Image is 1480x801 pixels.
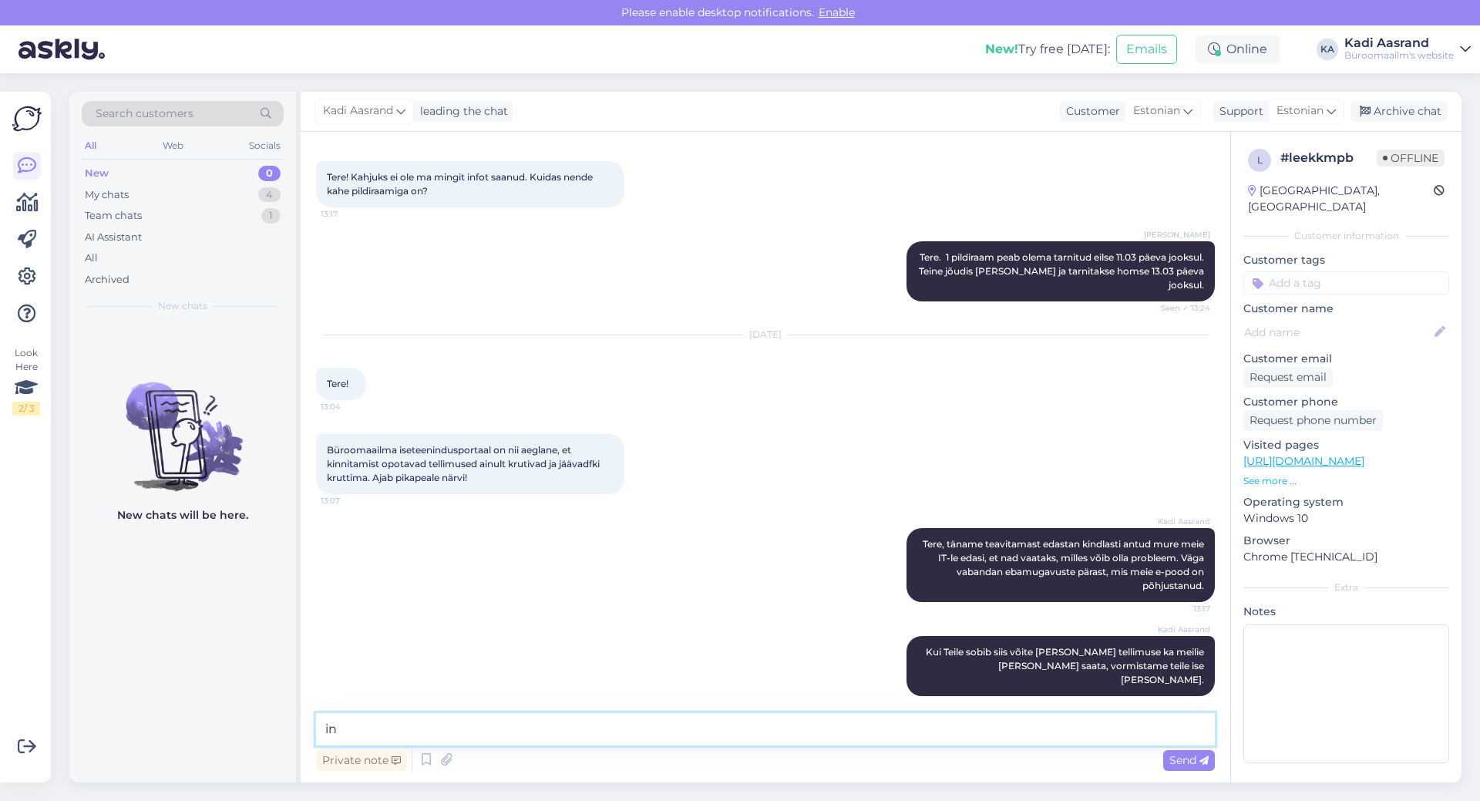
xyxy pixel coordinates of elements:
div: Private note [316,750,407,771]
p: Visited pages [1243,437,1449,453]
div: Büroomaailm's website [1344,49,1454,62]
p: Customer name [1243,301,1449,317]
span: Kadi Aasrand [1152,624,1210,635]
span: l [1257,154,1263,166]
input: Add name [1244,324,1431,341]
p: Customer email [1243,351,1449,367]
b: New! [985,42,1018,56]
span: Send [1169,753,1209,767]
span: Search customers [96,106,193,122]
div: [DATE] [316,328,1215,342]
img: No chats [69,355,296,493]
a: [URL][DOMAIN_NAME] [1243,454,1364,468]
div: 2 / 3 [12,402,40,416]
div: 0 [258,166,281,181]
span: Tere. 1 pildiraam peab olema tarnitud eilse 11.03 päeva jooksul. Teine jõudis [PERSON_NAME] ja ta... [919,251,1206,291]
img: Askly Logo [12,104,42,133]
p: See more ... [1243,474,1449,488]
div: # leekkmpb [1280,149,1377,167]
div: Team chats [85,208,142,224]
p: Browser [1243,533,1449,549]
span: Seen ✓ 13:24 [1152,302,1210,314]
div: Request email [1243,367,1333,388]
div: Try free [DATE]: [985,40,1110,59]
span: Kadi Aasrand [323,103,393,119]
p: New chats will be here. [117,507,248,523]
div: Customer information [1243,229,1449,243]
textarea: in [316,713,1215,745]
span: Enable [814,5,859,19]
span: New chats [158,299,207,313]
div: Archive chat [1350,101,1448,122]
p: Notes [1243,604,1449,620]
div: leading the chat [414,103,508,119]
div: Extra [1243,581,1449,594]
div: Online [1196,35,1280,63]
div: Request phone number [1243,410,1383,431]
span: Büroomaailma iseteenindusportaal on nii aeglane, et kinnitamist opotavad tellimused ainult krutiv... [327,444,602,483]
span: 13:04 [321,401,378,412]
span: [PERSON_NAME] [1144,229,1210,241]
div: Customer [1060,103,1120,119]
div: Socials [246,136,284,156]
span: Tere, täname teavitamast edastan kindlasti antud mure meie IT-le edasi, et nad vaataks, milles võ... [923,538,1206,591]
span: Estonian [1133,103,1180,119]
span: Tere! [327,378,348,389]
span: 13:07 [321,495,378,507]
div: Support [1213,103,1263,119]
div: Web [160,136,187,156]
div: My chats [85,187,129,203]
a: Kadi AasrandBüroomaailm's website [1344,37,1471,62]
div: 4 [258,187,281,203]
span: 13:17 [1152,603,1210,614]
div: Archived [85,272,129,288]
span: 13:17 [321,208,378,220]
div: New [85,166,109,181]
div: KA [1317,39,1338,60]
p: Chrome [TECHNICAL_ID] [1243,549,1449,565]
div: All [85,251,98,266]
div: 1 [261,208,281,224]
span: Tere! Kahjuks ei ole ma mingit infot saanud. Kuidas nende kahe pildiraamiga on? [327,171,595,197]
div: Look Here [12,346,40,416]
div: [GEOGRAPHIC_DATA], [GEOGRAPHIC_DATA] [1248,183,1434,215]
span: Offline [1377,150,1445,167]
div: Kadi Aasrand [1344,37,1454,49]
span: Estonian [1276,103,1324,119]
p: Customer phone [1243,394,1449,410]
div: All [82,136,99,156]
button: Emails [1116,35,1177,64]
span: Kadi Aasrand [1152,516,1210,527]
p: Operating system [1243,494,1449,510]
p: Windows 10 [1243,510,1449,527]
span: 13:21 [1152,697,1210,708]
p: Customer tags [1243,252,1449,268]
span: Kui Teile sobib siis võite [PERSON_NAME] tellimuse ka meilie [PERSON_NAME] saata, vormistame teil... [926,646,1206,685]
input: Add a tag [1243,271,1449,294]
div: AI Assistant [85,230,142,245]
